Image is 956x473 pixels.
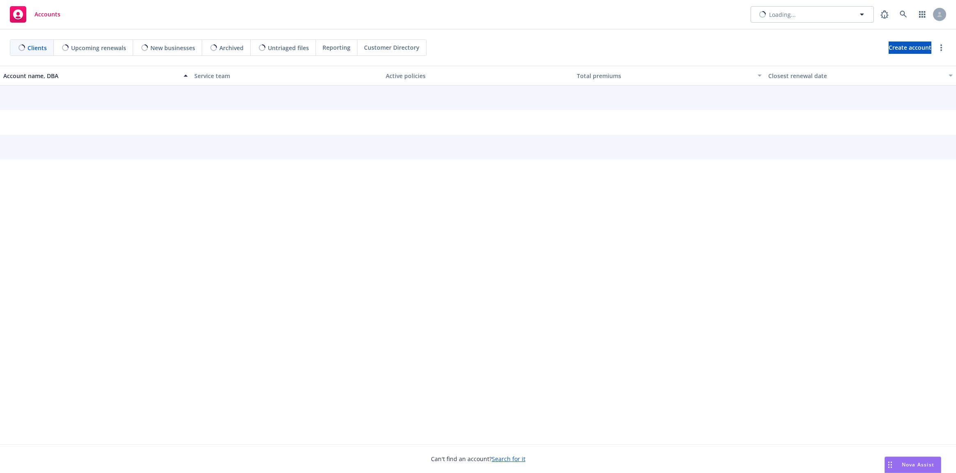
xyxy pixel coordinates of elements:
[323,43,350,52] span: Reporting
[28,44,47,52] span: Clients
[364,43,419,52] span: Customer Directory
[194,72,379,80] div: Service team
[191,66,382,85] button: Service team
[492,455,525,463] a: Search for it
[751,6,874,23] button: Loading...
[71,44,126,52] span: Upcoming renewals
[768,72,944,80] div: Closest renewal date
[574,66,765,85] button: Total premiums
[936,43,946,53] a: more
[35,11,60,18] span: Accounts
[769,10,796,19] span: Loading...
[876,6,893,23] a: Report a Bug
[386,72,570,80] div: Active policies
[885,457,941,473] button: Nova Assist
[914,6,931,23] a: Switch app
[150,44,195,52] span: New businesses
[765,66,956,85] button: Closest renewal date
[219,44,244,52] span: Archived
[889,42,931,54] a: Create account
[431,455,525,463] span: Can't find an account?
[902,461,934,468] span: Nova Assist
[3,72,179,80] div: Account name, DBA
[268,44,309,52] span: Untriaged files
[382,66,574,85] button: Active policies
[885,457,895,473] div: Drag to move
[895,6,912,23] a: Search
[577,72,752,80] div: Total premiums
[889,40,931,55] span: Create account
[7,3,64,26] a: Accounts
